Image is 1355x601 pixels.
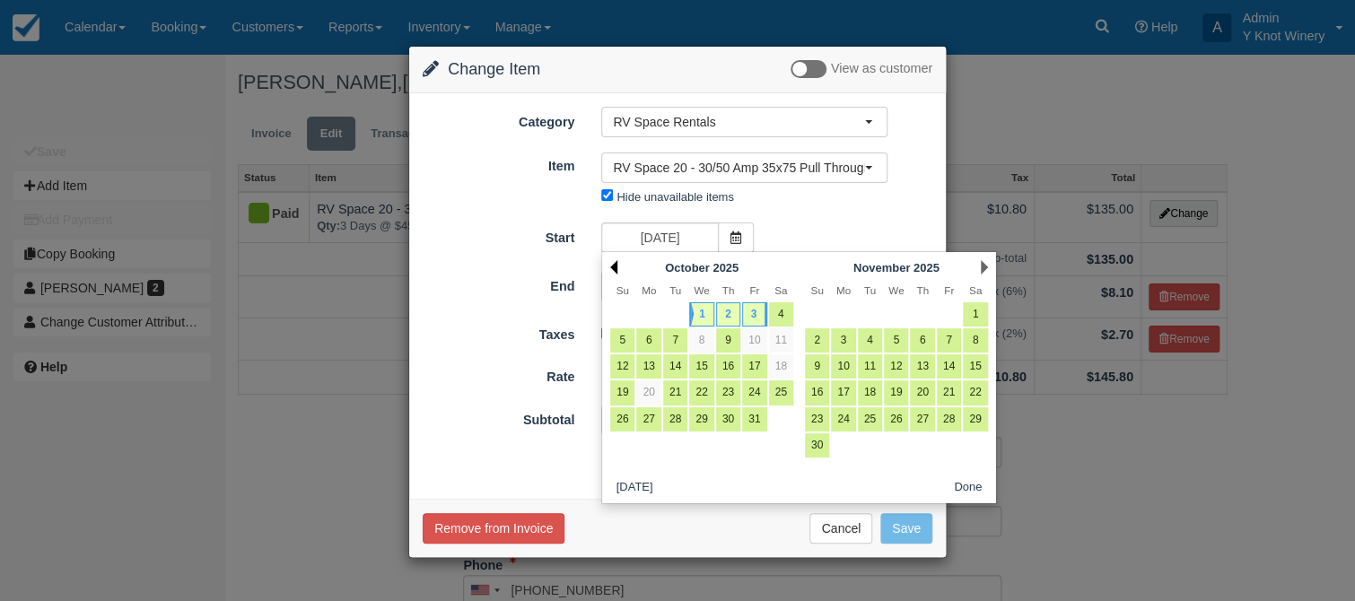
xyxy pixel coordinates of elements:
a: 17 [831,380,855,405]
a: 22 [689,380,713,405]
span: Saturday [969,284,982,296]
span: Sunday [616,284,629,296]
a: 26 [884,407,908,431]
a: 20 [636,380,660,405]
a: 25 [858,407,882,431]
a: 26 [610,407,634,431]
a: 28 [937,407,961,431]
a: 27 [636,407,660,431]
a: 25 [769,380,793,405]
a: 14 [663,354,687,379]
span: Thursday [916,284,929,296]
label: Subtotal [409,405,588,430]
a: 4 [769,302,793,327]
span: Thursday [722,284,735,296]
button: Remove from Invoice [423,513,564,544]
a: 18 [858,380,882,405]
a: 12 [884,354,908,379]
span: Tuesday [864,284,876,296]
a: 28 [663,407,687,431]
a: 3 [742,302,766,327]
a: 7 [663,328,687,353]
a: 2 [805,328,829,353]
span: Friday [944,284,954,296]
a: 23 [716,380,740,405]
a: 23 [805,407,829,431]
a: 21 [937,380,961,405]
a: 13 [910,354,934,379]
a: 7 [937,328,961,353]
a: 20 [910,380,934,405]
span: Wednesday [694,284,709,296]
button: [DATE] [609,476,660,499]
a: 11 [769,328,793,353]
a: 24 [831,407,855,431]
span: 2025 [914,261,940,274]
span: Tuesday [669,284,681,296]
a: 9 [805,354,829,379]
a: 24 [742,380,766,405]
div: 3 Days @ $45.00 [588,363,946,393]
span: Friday [749,284,759,296]
a: 10 [831,354,855,379]
a: 1 [689,302,713,327]
a: 16 [805,380,829,405]
a: Prev [610,260,617,274]
span: RV Space 20 - 30/50 Amp 35x75 Pull Through [613,159,864,177]
span: Sunday [810,284,823,296]
a: 2 [716,302,740,327]
span: October [665,261,710,274]
span: Monday [642,284,656,296]
span: Wednesday [888,284,904,296]
a: 29 [963,407,987,431]
button: Cancel [809,513,872,544]
a: 16 [716,354,740,379]
a: 5 [610,328,634,353]
a: 15 [689,354,713,379]
a: 22 [963,380,987,405]
a: 11 [858,354,882,379]
a: 8 [689,328,713,353]
a: 21 [663,380,687,405]
a: 17 [742,354,766,379]
a: 3 [831,328,855,353]
a: 13 [636,354,660,379]
a: 6 [910,328,934,353]
span: November [853,261,910,274]
span: Monday [836,284,851,296]
span: View as customer [831,62,932,76]
a: 18 [769,354,793,379]
a: 14 [937,354,961,379]
button: Done [947,476,989,499]
label: Taxes [409,319,588,344]
a: 10 [742,328,766,353]
a: 29 [689,407,713,431]
label: Category [409,107,588,132]
span: Change Item [448,60,540,78]
a: 30 [716,407,740,431]
label: Item [409,151,588,176]
label: Hide unavailable items [616,190,733,204]
a: 9 [716,328,740,353]
a: Next [981,260,988,274]
a: 15 [963,354,987,379]
a: 27 [910,407,934,431]
label: Start [409,222,588,248]
a: 31 [742,407,766,431]
a: 5 [884,328,908,353]
label: End [409,271,588,296]
a: 1 [963,302,987,327]
span: 2025 [712,261,739,274]
a: 6 [636,328,660,353]
button: RV Space Rentals [601,107,887,137]
a: 8 [963,328,987,353]
span: RV Space Rentals [613,113,864,131]
a: 12 [610,354,634,379]
button: RV Space 20 - 30/50 Amp 35x75 Pull Through [601,152,887,183]
a: 4 [858,328,882,353]
button: Save [880,513,932,544]
span: Saturday [774,284,787,296]
a: 19 [884,380,908,405]
a: 19 [610,380,634,405]
a: 30 [805,433,829,457]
